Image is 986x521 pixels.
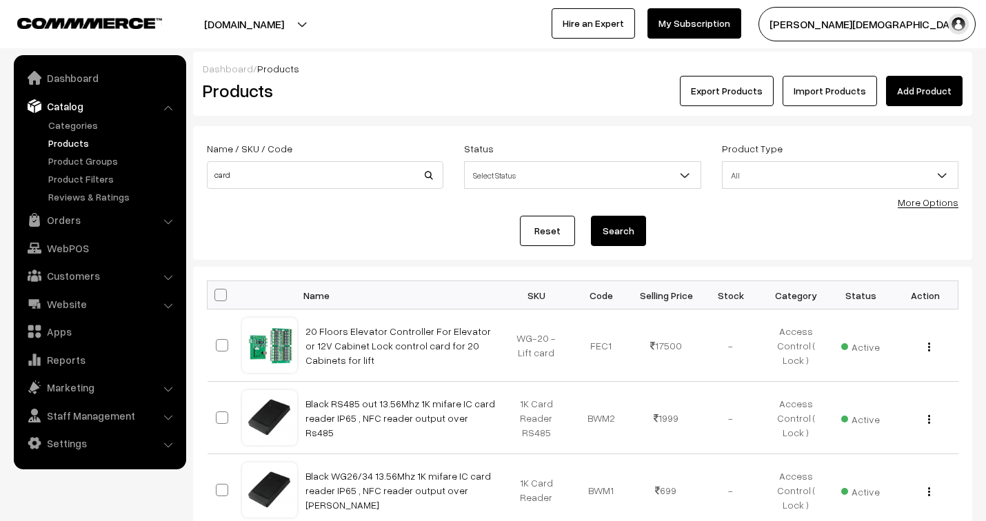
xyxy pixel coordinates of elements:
[305,398,495,438] a: Black RS485 out 13.56Mhz 1K mifare IC card reader IP65 , NFC reader output over Rs485
[841,409,880,427] span: Active
[763,309,828,382] td: Access Control ( Lock )
[763,281,828,309] th: Category
[45,154,181,168] a: Product Groups
[17,292,181,316] a: Website
[928,415,930,424] img: Menu
[203,80,442,101] h2: Products
[207,161,443,189] input: Name / SKU / Code
[763,382,828,454] td: Access Control ( Lock )
[45,190,181,204] a: Reviews & Ratings
[207,141,292,156] label: Name / SKU / Code
[928,487,930,496] img: Menu
[504,309,569,382] td: WG-20 -Lift card
[17,403,181,428] a: Staff Management
[305,470,491,511] a: Black WG26/34 13.56Mhz 1K mifare IC card reader IP65 , NFC reader output over [PERSON_NAME]
[156,7,332,41] button: [DOMAIN_NAME]
[698,382,763,454] td: -
[17,319,181,344] a: Apps
[17,236,181,260] a: WebPOS
[569,281,634,309] th: Code
[898,196,958,208] a: More Options
[45,136,181,150] a: Products
[647,8,741,39] a: My Subscription
[591,216,646,246] button: Search
[722,161,958,189] span: All
[698,309,763,382] td: -
[297,281,504,309] th: Name
[17,207,181,232] a: Orders
[723,163,958,187] span: All
[569,309,634,382] td: FEC1
[465,163,700,187] span: Select Status
[680,76,774,106] button: Export Products
[464,141,494,156] label: Status
[17,94,181,119] a: Catalog
[45,118,181,132] a: Categories
[893,281,958,309] th: Action
[886,76,963,106] a: Add Product
[504,382,569,454] td: 1K Card Reader RS485
[552,8,635,39] a: Hire an Expert
[504,281,569,309] th: SKU
[758,7,976,41] button: [PERSON_NAME][DEMOGRAPHIC_DATA]
[634,281,698,309] th: Selling Price
[203,61,963,76] div: /
[17,65,181,90] a: Dashboard
[203,63,253,74] a: Dashboard
[17,347,181,372] a: Reports
[17,14,138,30] a: COMMMERCE
[305,325,491,366] a: 20 Floors Elevator Controller For Elevator or 12V Cabinet Lock control card for 20 Cabinets for lift
[634,382,698,454] td: 1999
[841,336,880,354] span: Active
[828,281,893,309] th: Status
[783,76,877,106] a: Import Products
[520,216,575,246] a: Reset
[928,343,930,351] img: Menu
[464,161,701,189] span: Select Status
[17,263,181,288] a: Customers
[17,18,162,28] img: COMMMERCE
[634,309,698,382] td: 17500
[45,172,181,186] a: Product Filters
[17,431,181,456] a: Settings
[257,63,299,74] span: Products
[948,14,969,34] img: user
[841,481,880,499] span: Active
[722,141,783,156] label: Product Type
[569,382,634,454] td: BWM2
[17,375,181,400] a: Marketing
[698,281,763,309] th: Stock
